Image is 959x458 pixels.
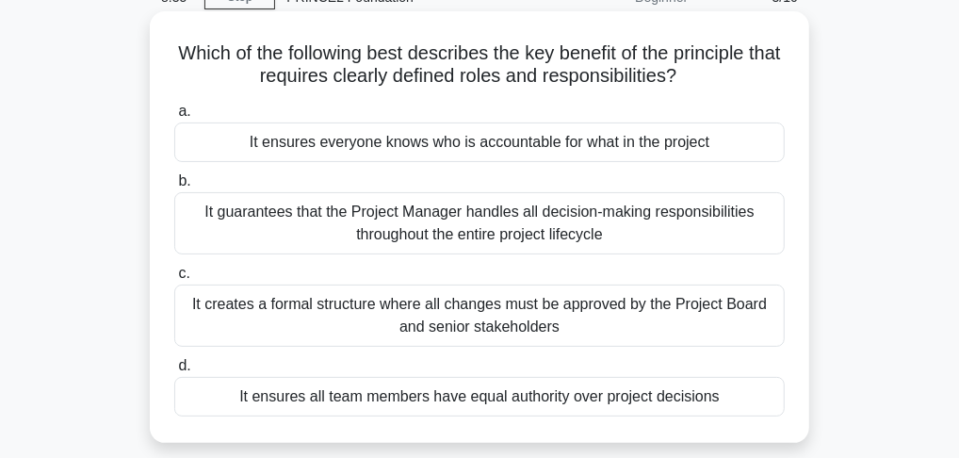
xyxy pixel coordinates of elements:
div: It creates a formal structure where all changes must be approved by the Project Board and senior ... [174,285,785,347]
h5: Which of the following best describes the key benefit of the principle that requires clearly defi... [172,41,787,89]
span: a. [178,103,190,119]
div: It guarantees that the Project Manager handles all decision-making responsibilities throughout th... [174,192,785,254]
span: d. [178,357,190,373]
span: b. [178,172,190,188]
span: c. [178,265,189,281]
div: It ensures all team members have equal authority over project decisions [174,377,785,417]
div: It ensures everyone knows who is accountable for what in the project [174,123,785,162]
